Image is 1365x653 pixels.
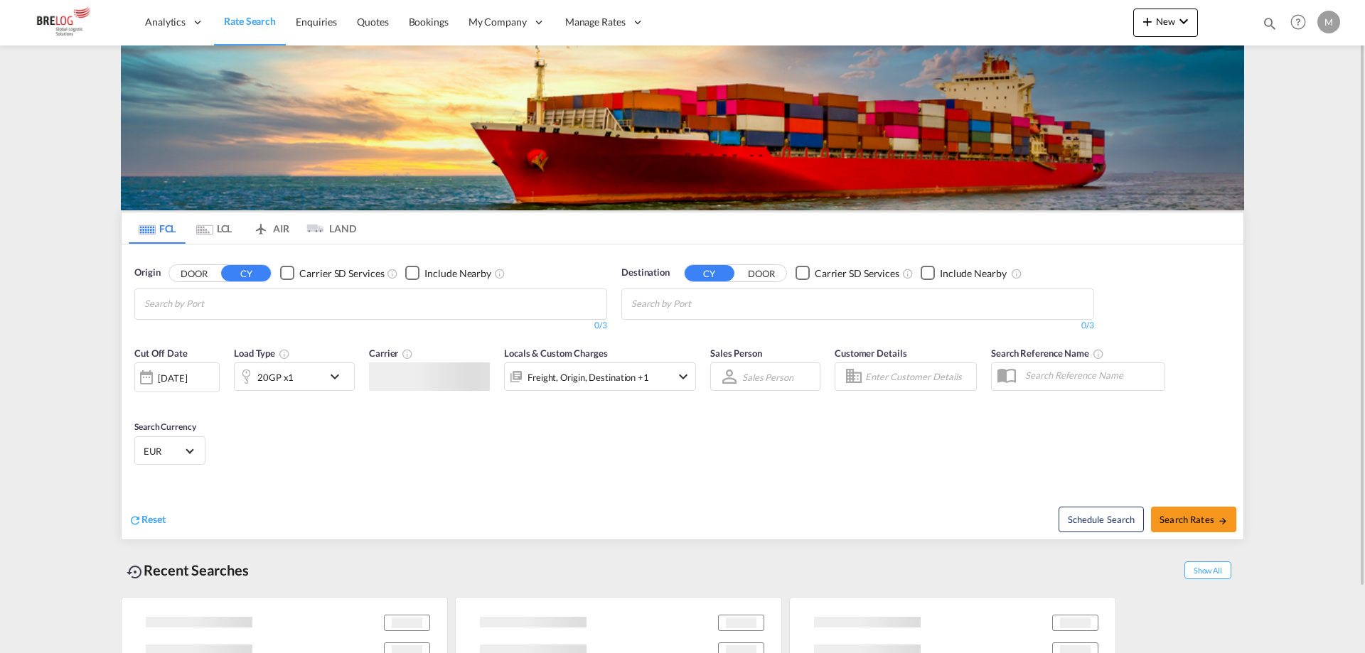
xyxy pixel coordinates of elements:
span: Cut Off Date [134,347,188,359]
md-tab-item: FCL [129,212,186,244]
span: Enquiries [296,16,337,28]
div: Freight Origin Destination Factory Stuffingicon-chevron-down [504,362,696,391]
span: Origin [134,266,160,280]
md-icon: icon-arrow-right [1218,516,1228,526]
span: Locals & Custom Charges [504,347,608,359]
button: CY [685,265,734,281]
span: New [1139,16,1192,27]
div: 20GP x1 [257,367,294,387]
md-icon: Unchecked: Search for CY (Container Yard) services for all selected carriers.Checked : Search for... [387,268,398,279]
span: Quotes [357,16,388,28]
div: Include Nearby [424,266,491,281]
md-checkbox: Checkbox No Ink [405,266,491,281]
md-icon: icon-refresh [129,514,141,527]
span: Destination [621,266,670,280]
md-select: Select Currency: € EUREuro [142,441,198,461]
span: Bookings [409,16,449,28]
md-icon: icon-backup-restore [127,563,144,581]
button: icon-plus 400-fgNewicon-chevron-down [1133,9,1198,37]
md-icon: icon-chevron-down [1175,13,1192,30]
span: Help [1286,10,1310,34]
div: M [1317,11,1340,33]
md-icon: icon-airplane [252,220,269,231]
span: My Company [469,15,527,29]
md-icon: icon-information-outline [279,348,290,360]
div: Freight Origin Destination Factory Stuffing [528,367,649,387]
md-icon: Unchecked: Ignores neighbouring ports when fetching rates.Checked : Includes neighbouring ports w... [1011,268,1022,279]
span: Search Currency [134,421,196,432]
md-chips-wrap: Chips container with autocompletion. Enter the text area, type text to search, and then use the u... [629,289,772,315]
div: Recent Searches [121,554,255,586]
div: OriginDOOR CY Checkbox No InkUnchecked: Search for CY (Container Yard) services for all selected ... [122,244,1243,539]
span: Show All [1184,561,1231,579]
span: Search Reference Name [991,347,1104,359]
md-datepicker: Select [134,391,145,410]
md-icon: Unchecked: Search for CY (Container Yard) services for all selected carriers.Checked : Search for... [902,268,914,279]
span: Search Rates [1160,514,1228,525]
div: Carrier SD Services [299,266,384,281]
md-chips-wrap: Chips container with autocompletion. Enter the text area, type text to search, and then use the u... [142,289,285,315]
md-tab-item: AIR [242,212,299,244]
div: 0/3 [134,320,607,332]
span: Rate Search [224,15,276,27]
span: Customer Details [835,347,906,359]
div: Include Nearby [940,266,1007,281]
md-checkbox: Checkbox No Ink [796,266,899,281]
img: LCL+%26+FCL+BACKGROUND.png [121,45,1244,210]
span: Carrier [369,347,413,359]
div: icon-refreshReset [129,512,166,528]
button: Note: By default Schedule search will only considerorigin ports, destination ports and cut off da... [1059,507,1144,532]
md-icon: icon-chevron-down [675,368,692,385]
md-icon: Unchecked: Ignores neighbouring ports when fetching rates.Checked : Includes neighbouring ports w... [494,268,505,279]
span: Load Type [234,347,290,359]
div: 0/3 [621,320,1094,332]
md-pagination-wrapper: Use the left and right arrow keys to navigate between tabs [129,212,356,244]
md-icon: The selected Trucker/Carrierwill be displayed in the rate results If the rates are from another f... [402,348,413,360]
md-icon: icon-magnify [1262,16,1278,31]
button: DOOR [169,265,219,281]
input: Search Reference Name [1018,365,1165,386]
button: CY [221,265,271,281]
div: 20GP x1icon-chevron-down [234,362,355,391]
div: icon-magnify [1262,16,1278,37]
span: Reset [141,513,166,525]
span: EUR [144,445,183,458]
md-select: Sales Person [741,367,795,387]
div: Help [1286,10,1317,36]
md-icon: Your search will be saved by the below given name [1093,348,1104,360]
input: Chips input. [631,293,766,315]
span: Analytics [145,15,186,29]
span: Manage Rates [565,15,626,29]
input: Chips input. [144,293,279,315]
button: Search Ratesicon-arrow-right [1151,507,1236,532]
button: DOOR [737,265,786,281]
md-tab-item: LAND [299,212,356,244]
div: Carrier SD Services [815,266,899,281]
div: [DATE] [158,372,187,384]
md-tab-item: LCL [186,212,242,244]
img: daae70a0ee2511ecb27c1fb462fa6191.png [21,6,117,38]
md-icon: icon-chevron-down [326,368,350,385]
md-checkbox: Checkbox No Ink [921,266,1007,281]
div: [DATE] [134,362,220,392]
md-icon: icon-plus 400-fg [1139,13,1156,30]
md-checkbox: Checkbox No Ink [280,266,384,281]
input: Enter Customer Details [865,366,972,387]
span: Sales Person [710,347,762,359]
